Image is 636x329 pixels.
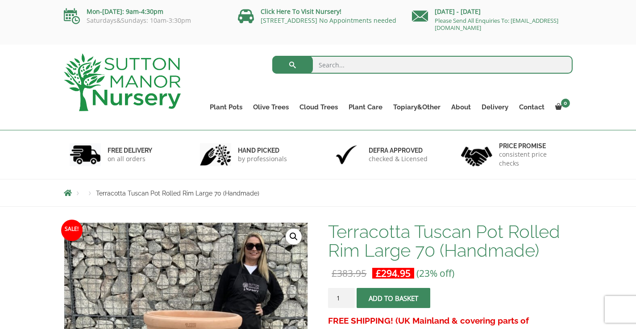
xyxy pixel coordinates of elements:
[61,220,83,241] span: Sale!
[331,143,362,166] img: 3.jpg
[550,101,573,113] a: 0
[388,101,446,113] a: Topiary&Other
[435,17,558,32] a: Please Send All Enquiries To: [EMAIL_ADDRESS][DOMAIN_NAME]
[261,16,396,25] a: [STREET_ADDRESS] No Appointments needed
[514,101,550,113] a: Contact
[446,101,476,113] a: About
[248,101,294,113] a: Olive Trees
[64,189,573,196] nav: Breadcrumbs
[561,99,570,108] span: 0
[476,101,514,113] a: Delivery
[499,142,567,150] h6: Price promise
[108,146,152,154] h6: FREE DELIVERY
[64,54,181,111] img: logo
[376,267,411,279] bdi: 294.95
[357,288,430,308] button: Add to basket
[332,267,337,279] span: £
[412,6,573,17] p: [DATE] - [DATE]
[286,229,302,245] a: View full-screen image gallery
[294,101,343,113] a: Cloud Trees
[416,267,454,279] span: (23% off)
[108,154,152,163] p: on all orders
[369,154,428,163] p: checked & Licensed
[238,154,287,163] p: by professionals
[200,143,231,166] img: 2.jpg
[64,17,224,24] p: Saturdays&Sundays: 10am-3:30pm
[376,267,381,279] span: £
[499,150,567,168] p: consistent price checks
[369,146,428,154] h6: Defra approved
[461,141,492,168] img: 4.jpg
[272,56,573,74] input: Search...
[261,7,341,16] a: Click Here To Visit Nursery!
[96,190,259,197] span: Terracotta Tuscan Pot Rolled Rim Large 70 (Handmade)
[343,101,388,113] a: Plant Care
[70,143,101,166] img: 1.jpg
[238,146,287,154] h6: hand picked
[332,267,366,279] bdi: 383.95
[328,288,355,308] input: Product quantity
[204,101,248,113] a: Plant Pots
[328,222,572,260] h1: Terracotta Tuscan Pot Rolled Rim Large 70 (Handmade)
[64,6,224,17] p: Mon-[DATE]: 9am-4:30pm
